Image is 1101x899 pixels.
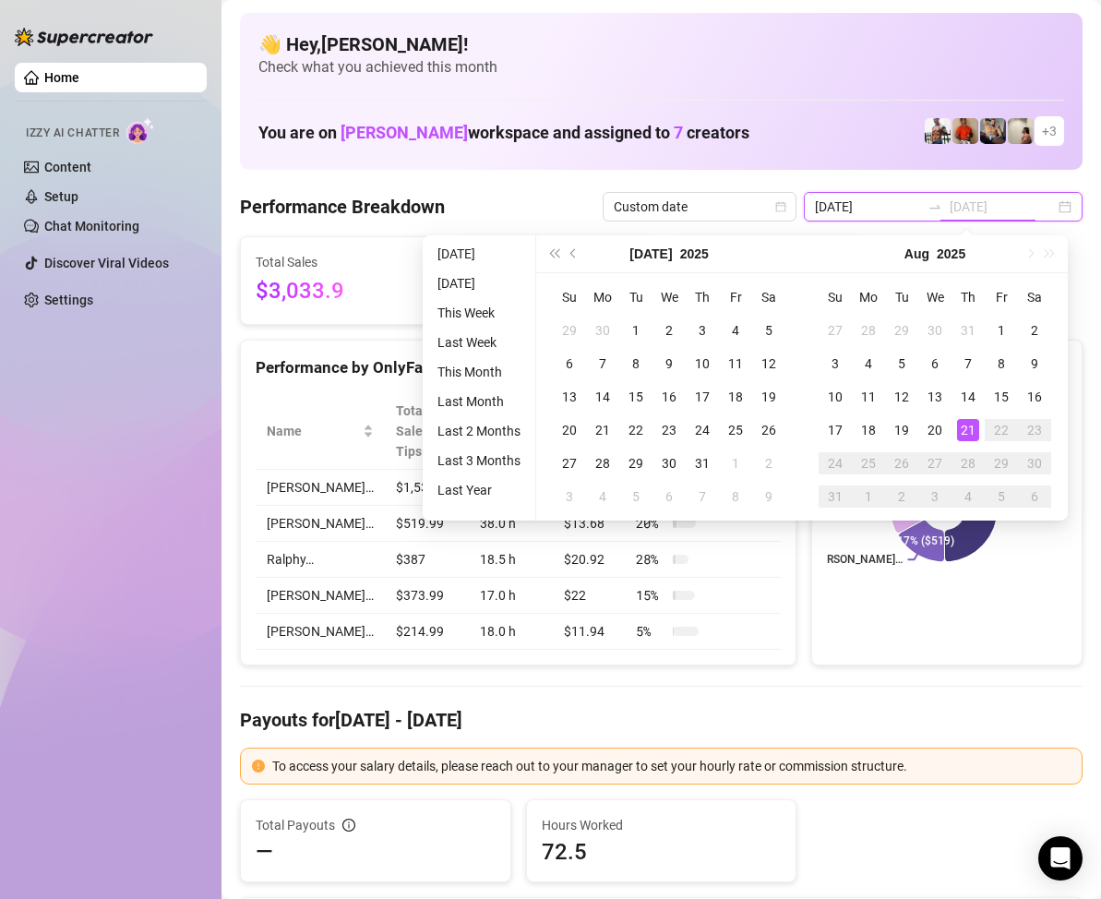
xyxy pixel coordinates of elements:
th: Su [819,281,852,314]
td: 2025-07-12 [752,347,785,380]
td: 2025-07-14 [586,380,619,414]
td: 2025-07-26 [752,414,785,447]
h4: 👋 Hey, [PERSON_NAME] ! [258,31,1064,57]
td: 2025-07-13 [553,380,586,414]
div: 12 [891,386,913,408]
td: 2025-07-31 [686,447,719,480]
li: [DATE] [430,243,528,265]
a: Setup [44,189,78,204]
text: Ralphy… [833,508,874,521]
img: AI Chatter [126,117,155,144]
td: 2025-07-02 [652,314,686,347]
h4: Payouts for [DATE] - [DATE] [240,707,1083,733]
input: Start date [815,197,920,217]
div: 13 [924,386,946,408]
td: 2025-07-27 [553,447,586,480]
td: 2025-07-15 [619,380,652,414]
h1: You are on workspace and assigned to creators [258,123,749,143]
th: Mo [852,281,885,314]
td: 2025-08-16 [1018,380,1051,414]
div: 1 [990,319,1012,342]
span: Total Payouts [256,815,335,835]
th: Sa [1018,281,1051,314]
td: 2025-08-08 [985,347,1018,380]
div: 18 [857,419,880,441]
td: 18.0 h [469,614,554,650]
td: 2025-08-09 [1018,347,1051,380]
td: $373.99 [385,578,469,614]
td: 2025-06-29 [553,314,586,347]
img: George [980,118,1006,144]
div: 3 [824,353,846,375]
td: 2025-07-21 [586,414,619,447]
td: 2025-09-04 [951,480,985,513]
td: 18.5 h [469,542,554,578]
div: 6 [658,485,680,508]
td: $20.92 [553,542,625,578]
td: 2025-08-11 [852,380,885,414]
div: 13 [558,386,580,408]
td: 2025-08-12 [885,380,918,414]
td: 2025-08-06 [652,480,686,513]
li: Last Week [430,331,528,354]
td: 2025-07-29 [619,447,652,480]
td: 2025-07-01 [619,314,652,347]
td: 2025-08-15 [985,380,1018,414]
td: 2025-08-26 [885,447,918,480]
div: 31 [957,319,979,342]
th: Fr [719,281,752,314]
td: 2025-08-06 [918,347,951,380]
td: 2025-08-14 [951,380,985,414]
a: Settings [44,293,93,307]
button: Previous month (PageUp) [564,235,584,272]
td: 17.0 h [469,578,554,614]
div: 28 [957,452,979,474]
div: 4 [724,319,747,342]
div: 29 [891,319,913,342]
td: 2025-07-09 [652,347,686,380]
td: 2025-07-31 [951,314,985,347]
img: JUSTIN [925,118,951,144]
div: 25 [857,452,880,474]
td: 2025-08-03 [819,347,852,380]
th: Th [951,281,985,314]
td: $519.99 [385,506,469,542]
td: 2025-08-09 [752,480,785,513]
td: $22 [553,578,625,614]
td: 2025-07-30 [918,314,951,347]
div: 1 [625,319,647,342]
td: $1,537.93 [385,470,469,506]
span: [PERSON_NAME] [341,123,468,142]
div: 4 [957,485,979,508]
div: 28 [592,452,614,474]
div: 8 [724,485,747,508]
span: $3,033.9 [256,274,424,309]
div: 27 [924,452,946,474]
div: 3 [924,485,946,508]
span: + 3 [1042,121,1057,141]
div: 6 [558,353,580,375]
span: Custom date [614,193,785,221]
div: 29 [990,452,1012,474]
div: 1 [857,485,880,508]
td: 2025-07-24 [686,414,719,447]
div: 24 [824,452,846,474]
li: Last 3 Months [430,449,528,472]
div: 26 [758,419,780,441]
td: 2025-08-01 [719,447,752,480]
div: 21 [957,419,979,441]
td: 2025-07-04 [719,314,752,347]
td: 2025-06-30 [586,314,619,347]
td: 2025-07-06 [553,347,586,380]
div: 24 [691,419,713,441]
div: 12 [758,353,780,375]
td: 2025-07-22 [619,414,652,447]
span: swap-right [927,199,942,214]
span: 20 % [636,513,665,533]
div: 26 [891,452,913,474]
td: 2025-08-29 [985,447,1018,480]
td: 2025-07-10 [686,347,719,380]
div: 21 [592,419,614,441]
td: 2025-08-31 [819,480,852,513]
td: 2025-07-27 [819,314,852,347]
